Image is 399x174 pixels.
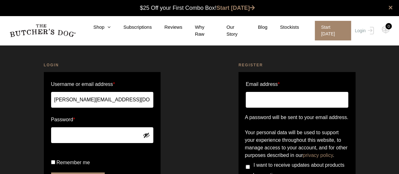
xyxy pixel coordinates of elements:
input: I want to receive updates about products and promotions. [246,165,250,169]
a: privacy policy [303,153,333,158]
img: TBD_Cart-Empty.png [382,25,390,33]
label: Email address [246,79,280,89]
span: Remember me [56,160,90,165]
a: Our Story [214,24,245,38]
p: A password will be sent to your email address. [245,114,349,121]
a: Stockists [267,24,299,31]
a: Start [DATE] [308,21,353,40]
a: Reviews [152,24,182,31]
a: Shop [81,24,111,31]
h2: Login [44,62,161,68]
a: Why Raw [182,24,214,38]
a: Blog [245,24,267,31]
span: Start [DATE] [315,21,351,40]
label: Password [51,115,154,125]
button: Show password [143,132,150,139]
a: Subscriptions [111,24,152,31]
h2: Register [238,62,355,68]
div: 0 [385,23,392,29]
a: close [388,4,393,11]
label: Username or email address [51,79,154,89]
a: Start [DATE] [216,5,255,11]
input: Remember me [51,160,55,164]
a: Login [353,21,374,40]
p: Your personal data will be used to support your experience throughout this website, to manage acc... [245,129,349,159]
